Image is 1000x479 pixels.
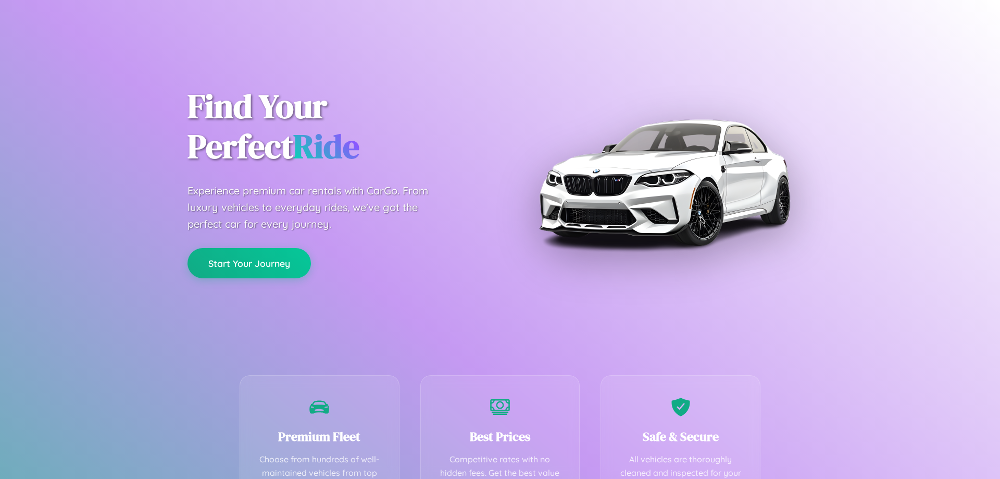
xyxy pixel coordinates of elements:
[534,52,794,313] img: Premium BMW car rental vehicle
[187,87,484,167] h1: Find Your Perfect
[187,248,311,278] button: Start Your Journey
[617,428,744,445] h3: Safe & Secure
[293,124,359,169] span: Ride
[436,428,564,445] h3: Best Prices
[187,182,448,232] p: Experience premium car rentals with CarGo. From luxury vehicles to everyday rides, we've got the ...
[256,428,383,445] h3: Premium Fleet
